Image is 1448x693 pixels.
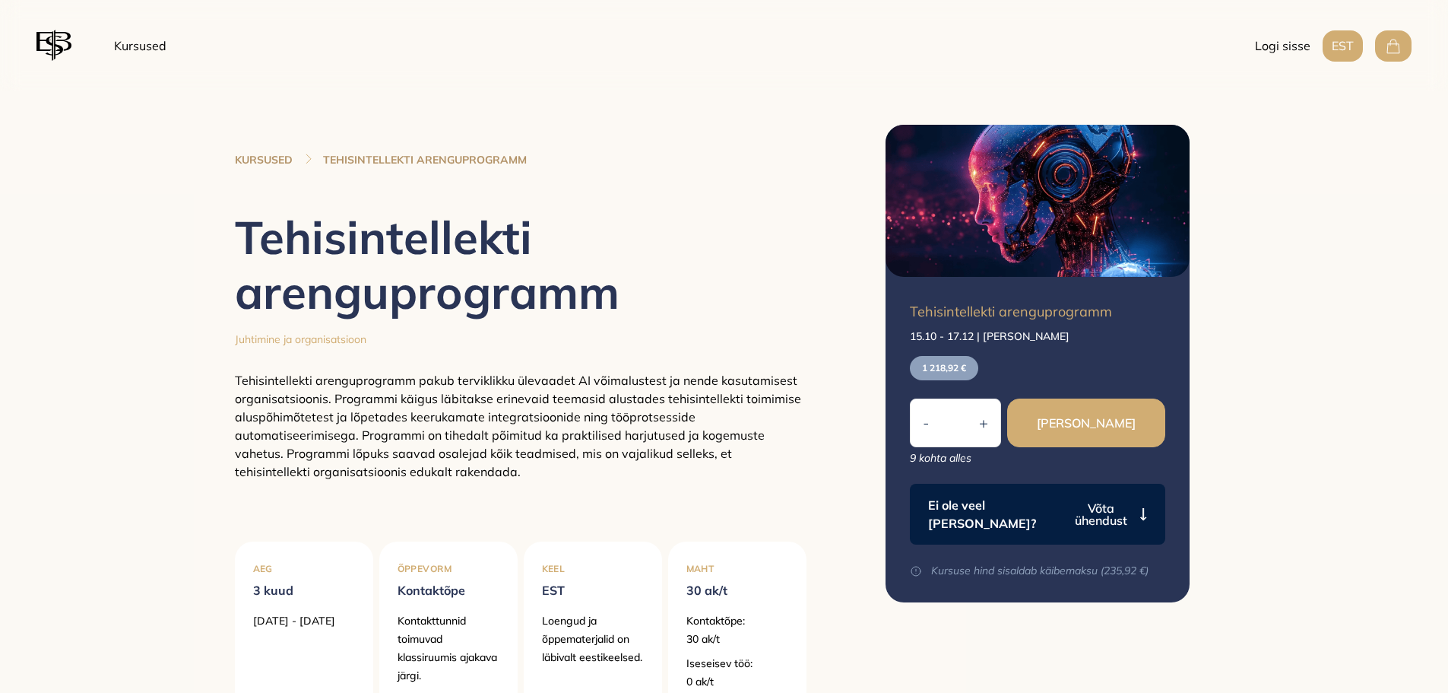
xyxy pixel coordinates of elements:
p: Kontaktõpe [398,578,499,602]
p: 0 ak/t [686,672,788,691]
p: EST [542,578,644,602]
button: Võta ühendust [1069,502,1147,526]
a: TEHISINTELLEKTI ARENGUPROGRAMM [323,152,527,167]
p: Juhtimine ja organisatsioon [235,332,806,347]
img: EBS logo [36,27,71,64]
button: [PERSON_NAME] [1007,399,1165,447]
button: EST [1323,30,1363,62]
p: 30 ak/t [686,578,788,602]
h1: Tehisintellekti arenguprogramm [235,210,806,319]
button: + [967,400,1000,446]
button: Logi sisse [1255,30,1310,62]
p: 15.10 - 17.12 | [PERSON_NAME] [910,329,1165,344]
p: Kursuse hind sisaldab käibemaksu (235,92 €) [910,563,1165,578]
span: Tehisintellekti arenguprogramm pakub terviklikku ülevaadet AI võimalustest ja nende kasutamisest ... [235,373,801,479]
p: [DATE] - [DATE] [253,612,355,630]
p: Loengud ja õppematerjalid on läbivalt eestikeelsed. [542,612,644,666]
button: - [911,400,941,446]
p: Õppevorm [398,560,499,578]
p: Tehisintellekti arenguprogramm [910,301,1159,323]
p: 3 kuud [253,578,355,602]
p: 1 218,92 € [910,356,978,380]
img: Futuristlik tehisintellekti robot – AI ja kõrgtehnoloogia kujutis [886,125,1190,277]
p: Aeg [253,560,355,578]
p: Ei ole veel [PERSON_NAME]? [928,496,1063,532]
p: 30 ak/t [686,630,788,648]
p: Maht [686,560,788,578]
p: Iseseisev töö: [686,654,788,672]
p: Kontakttunnid toimuvad klassiruumis ajakava järgi. [398,612,499,685]
a: KURSUSED [235,152,293,167]
p: Keel [542,560,644,578]
p: Kontaktõpe: [686,612,788,630]
a: Kursused [108,30,173,61]
p: 9 kohta alles [910,450,1165,466]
